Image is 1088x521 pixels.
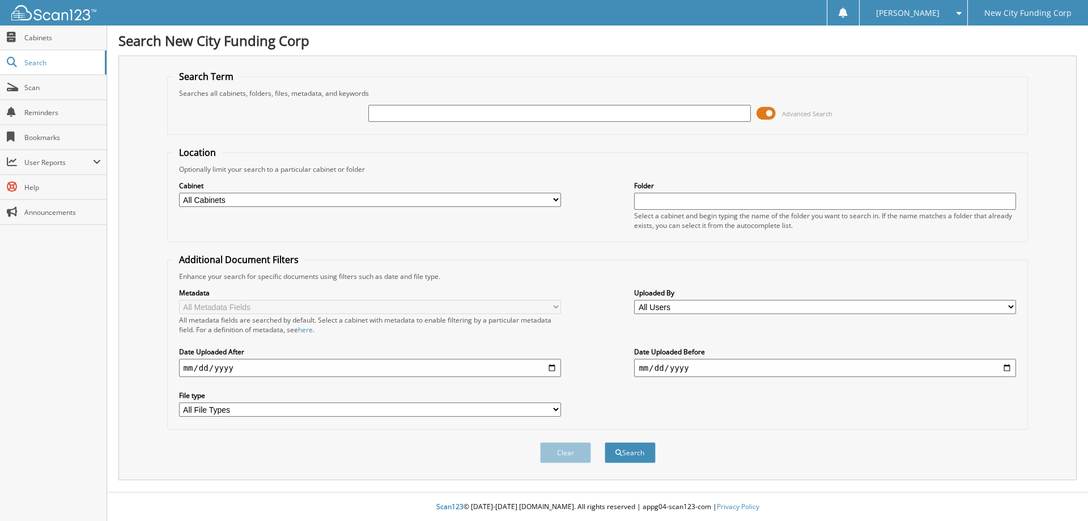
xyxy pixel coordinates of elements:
[118,31,1077,50] h1: Search New City Funding Corp
[173,146,222,159] legend: Location
[179,359,561,377] input: start
[24,108,101,117] span: Reminders
[634,347,1016,357] label: Date Uploaded Before
[173,70,239,83] legend: Search Term
[173,164,1022,174] div: Optionally limit your search to a particular cabinet or folder
[876,10,940,16] span: [PERSON_NAME]
[24,33,101,43] span: Cabinets
[24,183,101,192] span: Help
[634,288,1016,298] label: Uploaded By
[634,181,1016,190] label: Folder
[634,211,1016,230] div: Select a cabinet and begin typing the name of the folder you want to search in. If the name match...
[173,88,1022,98] div: Searches all cabinets, folders, files, metadata, and keywords
[179,347,561,357] label: Date Uploaded After
[634,359,1016,377] input: end
[107,493,1088,521] div: © [DATE]-[DATE] [DOMAIN_NAME]. All rights reserved | appg04-scan123-com |
[179,315,561,334] div: All metadata fields are searched by default. Select a cabinet with metadata to enable filtering b...
[605,442,656,463] button: Search
[24,83,101,92] span: Scan
[24,133,101,142] span: Bookmarks
[173,272,1022,281] div: Enhance your search for specific documents using filters such as date and file type.
[24,207,101,217] span: Announcements
[298,325,313,334] a: here
[179,391,561,400] label: File type
[717,502,759,511] a: Privacy Policy
[11,5,96,20] img: scan123-logo-white.svg
[782,109,832,118] span: Advanced Search
[173,253,304,266] legend: Additional Document Filters
[1031,467,1088,521] iframe: Chat Widget
[179,288,561,298] label: Metadata
[24,58,99,67] span: Search
[24,158,93,167] span: User Reports
[179,181,561,190] label: Cabinet
[436,502,464,511] span: Scan123
[540,442,591,463] button: Clear
[984,10,1072,16] span: New City Funding Corp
